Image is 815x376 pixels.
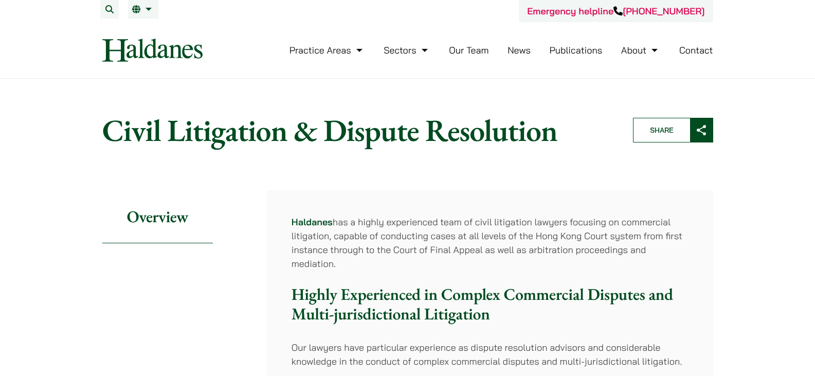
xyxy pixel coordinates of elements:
[102,190,213,243] h2: Overview
[292,341,689,368] p: Our lawyers have particular experience as dispute resolution advisors and considerable knowledge ...
[621,44,660,56] a: About
[384,44,430,56] a: Sectors
[132,5,154,13] a: EN
[102,39,203,62] img: Logo of Haldanes
[633,118,713,142] button: Share
[292,216,333,228] a: Haldanes
[527,5,704,17] a: Emergency helpline[PHONE_NUMBER]
[292,284,689,324] h3: Highly Experienced in Complex Commercial Disputes and Multi-jurisdictional Litigation
[102,112,615,149] h1: Civil Litigation & Dispute Resolution
[508,44,531,56] a: News
[550,44,603,56] a: Publications
[449,44,488,56] a: Our Team
[289,44,365,56] a: Practice Areas
[292,215,689,271] p: has a highly experienced team of civil litigation lawyers focusing on commercial litigation, capa...
[679,44,713,56] a: Contact
[633,118,690,142] span: Share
